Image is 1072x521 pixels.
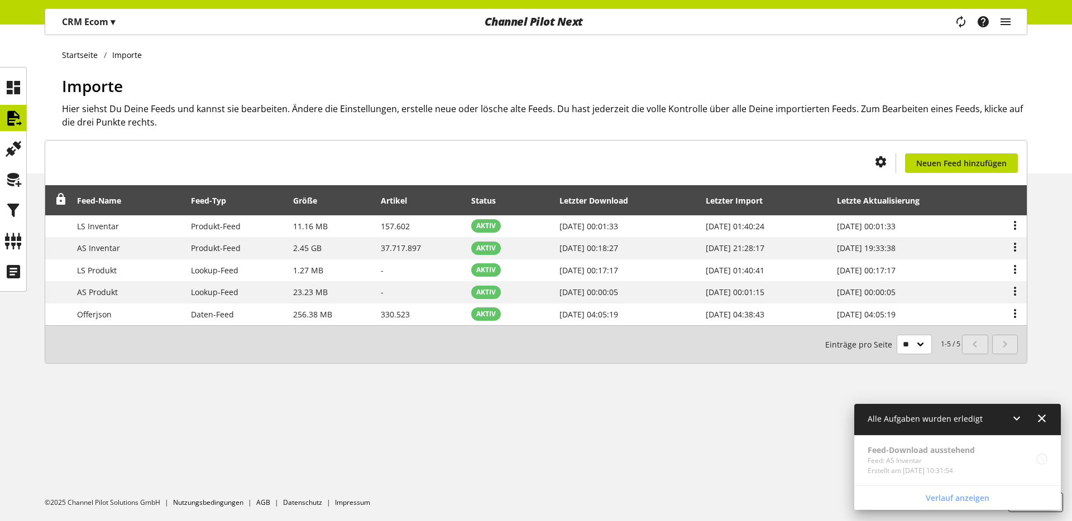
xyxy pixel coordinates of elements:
[476,243,496,253] span: AKTIV
[837,195,931,206] div: Letzte Aktualisierung
[837,221,896,231] span: [DATE] 00:01:33
[293,309,332,320] span: 256.38 MB
[293,195,328,206] div: Größe
[191,221,241,231] span: Produkt-Feed
[62,49,104,61] a: Startseite
[381,221,410,231] span: 157.602
[905,153,1018,173] a: Neuen Feed hinzufügen
[111,16,115,28] span: ▾
[293,265,323,276] span: 1.27 MB
[706,195,774,206] div: Letzter Import
[77,265,117,276] span: LS Produkt
[381,265,384,276] span: -
[283,498,322,507] a: Datenschutz
[837,287,896,297] span: [DATE] 00:00:05
[191,265,238,276] span: Lookup-Feed
[559,221,618,231] span: [DATE] 00:01:33
[191,195,237,206] div: Feed-Typ
[77,221,119,231] span: LS Inventar
[62,15,115,28] p: CRM Ecom
[191,287,238,297] span: Lookup-Feed
[706,243,764,253] span: [DATE] 21:28:17
[45,498,173,508] li: ©2025 Channel Pilot Solutions GmbH
[293,243,322,253] span: 2.45 GB
[335,498,370,507] a: Impressum
[706,287,764,297] span: [DATE] 00:01:15
[926,492,989,504] span: Verlauf anzeigen
[559,243,618,253] span: [DATE] 00:18:27
[381,309,410,320] span: 330.523
[837,243,896,253] span: [DATE] 19:33:38
[293,287,328,297] span: 23.23 MB
[559,195,639,206] div: Letzter Download
[45,8,1027,35] nav: main navigation
[868,413,983,424] span: Alle Aufgaben wurden erledigt
[55,194,67,205] span: Entsperren, um Zeilen neu anzuordnen
[77,309,112,320] span: Offerjson
[191,243,241,253] span: Produkt-Feed
[706,265,764,276] span: [DATE] 01:40:41
[916,157,1007,169] span: Neuen Feed hinzufügen
[191,309,234,320] span: Daten-Feed
[77,243,120,253] span: AS Inventar
[476,287,496,297] span: AKTIV
[173,498,243,507] a: Nutzungsbedingungen
[837,265,896,276] span: [DATE] 00:17:17
[559,309,618,320] span: [DATE] 04:05:19
[706,221,764,231] span: [DATE] 01:40:24
[825,335,960,354] small: 1-5 / 5
[293,221,328,231] span: 11.16 MB
[381,195,418,206] div: Artikel
[476,309,496,319] span: AKTIV
[77,195,132,206] div: Feed-Name
[476,221,496,231] span: AKTIV
[256,498,270,507] a: AGB
[856,488,1059,508] a: Verlauf anzeigen
[559,265,618,276] span: [DATE] 00:17:17
[381,243,421,253] span: 37.717.897
[825,339,897,350] span: Einträge pro Seite
[62,102,1027,129] h2: Hier siehst Du Deine Feeds und kannst sie bearbeiten. Ändere die Einstellungen, erstelle neue ode...
[476,265,496,275] span: AKTIV
[471,195,507,206] div: Status
[837,309,896,320] span: [DATE] 04:05:19
[706,309,764,320] span: [DATE] 04:38:43
[62,75,123,97] span: Importe
[51,194,67,208] div: Entsperren, um Zeilen neu anzuordnen
[559,287,618,297] span: [DATE] 00:00:05
[77,287,118,297] span: AS Produkt
[381,287,384,297] span: -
